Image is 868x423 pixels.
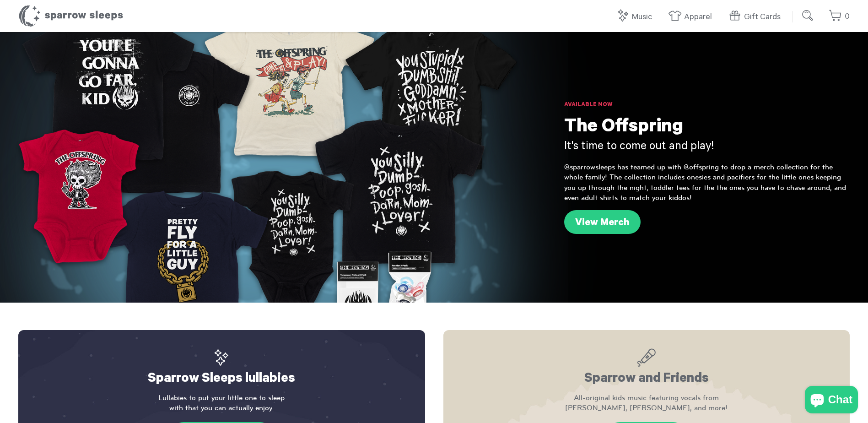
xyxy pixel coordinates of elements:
[802,386,861,416] inbox-online-store-chat: Shopify online store chat
[37,348,407,388] h2: Sparrow Sleeps lullabies
[616,7,657,27] a: Music
[564,101,850,110] h6: Available Now
[728,7,785,27] a: Gift Cards
[564,162,850,203] p: @sparrowsleeps has teamed up with @offspring to drop a merch collection for the whole family! The...
[564,117,850,140] h1: The Offspring
[799,6,817,25] input: Submit
[462,393,832,413] p: All-original kids music featuring vocals from
[18,5,124,27] h1: Sparrow Sleeps
[829,7,850,27] a: 0
[37,393,407,413] p: Lullabies to put your little one to sleep
[564,210,641,234] a: View Merch
[462,403,832,413] span: [PERSON_NAME], [PERSON_NAME], and more!
[37,403,407,413] span: with that you can actually enjoy.
[564,140,850,155] h3: It's time to come out and play!
[462,348,832,388] h2: Sparrow and Friends
[668,7,717,27] a: Apparel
